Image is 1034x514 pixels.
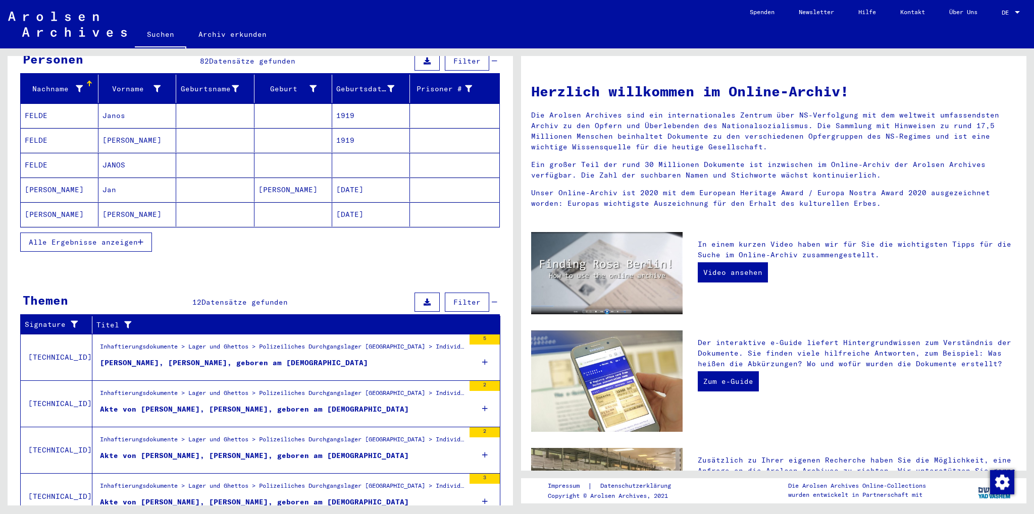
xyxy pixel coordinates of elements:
td: [TECHNICAL_ID] [21,334,92,380]
span: Alle Ergebnisse anzeigen [29,238,138,247]
p: Die Arolsen Archives Online-Collections [788,481,926,490]
mat-cell: [PERSON_NAME] [21,178,98,202]
div: Nachname [25,81,98,97]
div: Geburtsname [180,84,238,94]
mat-cell: 1919 [332,103,410,128]
p: Copyright © Arolsen Archives, 2021 [548,491,683,500]
mat-cell: [DATE] [332,178,410,202]
mat-cell: [PERSON_NAME] [254,178,332,202]
p: Die Arolsen Archives sind ein internationales Zentrum über NS-Verfolgung mit dem weltweit umfasse... [531,110,1016,152]
a: Impressum [548,481,588,491]
div: Akte von [PERSON_NAME], [PERSON_NAME], geboren am [DEMOGRAPHIC_DATA] [100,404,409,415]
td: [TECHNICAL_ID] [21,380,92,427]
span: 12 [192,298,201,307]
div: Inhaftierungsdokumente > Lager und Ghettos > Polizeiliches Durchgangslager [GEOGRAPHIC_DATA] > In... [100,481,464,495]
div: Geburt‏ [258,84,317,94]
mat-cell: Janos [98,103,176,128]
mat-header-cell: Prisoner # [410,75,499,103]
span: Datensätze gefunden [209,56,295,66]
div: Nachname [25,84,83,94]
h1: Herzlich willkommen im Online-Archiv! [531,81,1016,102]
div: Prisoner # [414,81,487,97]
a: Zum e-Guide [698,371,759,391]
a: Video ansehen [698,262,768,282]
img: Arolsen_neg.svg [8,12,127,37]
div: Personen [23,50,83,68]
button: Filter [445,51,489,71]
div: Vorname [102,84,161,94]
img: yv_logo.png [976,478,1014,503]
div: Titel [96,317,488,333]
div: Signature [25,319,79,330]
div: Inhaftierungsdokumente > Lager und Ghettos > Polizeiliches Durchgangslager [GEOGRAPHIC_DATA] > In... [100,388,464,403]
div: Vorname [102,81,176,97]
p: Der interaktive e-Guide liefert Hintergrundwissen zum Verständnis der Dokumente. Sie finden viele... [698,337,1016,369]
img: Zustimmung ändern [990,470,1014,494]
div: [PERSON_NAME], [PERSON_NAME], geboren am [DEMOGRAPHIC_DATA] [100,358,368,368]
mat-cell: [PERSON_NAME] [21,202,98,226]
span: 82 [200,56,209,66]
p: Zusätzlich zu Ihrer eigenen Recherche haben Sie die Möglichkeit, eine Anfrage an die Arolsen Arch... [698,455,1016,497]
mat-cell: 1919 [332,128,410,152]
mat-cell: [PERSON_NAME] [98,128,176,152]
span: DE [1002,9,1013,16]
button: Alle Ergebnisse anzeigen [20,233,152,252]
div: | [548,481,683,491]
div: Signature [25,317,92,333]
mat-cell: FELDE [21,153,98,177]
a: Suchen [135,22,186,48]
mat-header-cell: Nachname [21,75,98,103]
p: Unser Online-Archiv ist 2020 mit dem European Heritage Award / Europa Nostra Award 2020 ausgezeic... [531,188,1016,209]
div: Inhaftierungsdokumente > Lager und Ghettos > Polizeiliches Durchgangslager [GEOGRAPHIC_DATA] > In... [100,435,464,449]
div: Geburtsdatum [336,81,409,97]
div: Themen [23,291,68,309]
div: Zustimmung ändern [990,470,1014,494]
div: Geburtsname [180,81,253,97]
mat-header-cell: Vorname [98,75,176,103]
span: Filter [453,56,481,66]
div: 2 [470,427,500,437]
td: [TECHNICAL_ID] [21,427,92,473]
p: In einem kurzen Video haben wir für Sie die wichtigsten Tipps für die Suche im Online-Archiv zusa... [698,239,1016,260]
mat-header-cell: Geburtsname [176,75,254,103]
div: 5 [470,334,500,345]
mat-cell: JANOS [98,153,176,177]
mat-cell: FELDE [21,103,98,128]
div: Akte von [PERSON_NAME], [PERSON_NAME], geboren am [DEMOGRAPHIC_DATA] [100,497,409,507]
p: wurden entwickelt in Partnerschaft mit [788,490,926,499]
div: Akte von [PERSON_NAME], [PERSON_NAME], geboren am [DEMOGRAPHIC_DATA] [100,450,409,461]
div: Titel [96,320,475,330]
div: Prisoner # [414,84,472,94]
mat-cell: [DATE] [332,202,410,226]
img: video.jpg [531,232,683,314]
span: Filter [453,298,481,307]
button: Filter [445,293,489,312]
div: Geburtsdatum [336,84,394,94]
div: 2 [470,381,500,391]
mat-cell: FELDE [21,128,98,152]
span: Datensätze gefunden [201,298,288,307]
div: Inhaftierungsdokumente > Lager und Ghettos > Polizeiliches Durchgangslager [GEOGRAPHIC_DATA] > In... [100,342,464,356]
img: eguide.jpg [531,330,683,432]
div: Geburt‏ [258,81,332,97]
a: Archiv erkunden [186,22,279,46]
p: Ein großer Teil der rund 30 Millionen Dokumente ist inzwischen im Online-Archiv der Arolsen Archi... [531,159,1016,181]
mat-cell: [PERSON_NAME] [98,202,176,226]
mat-header-cell: Geburtsdatum [332,75,410,103]
mat-cell: Jan [98,178,176,202]
a: Datenschutzerklärung [592,481,683,491]
div: 3 [470,474,500,484]
mat-header-cell: Geburt‏ [254,75,332,103]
